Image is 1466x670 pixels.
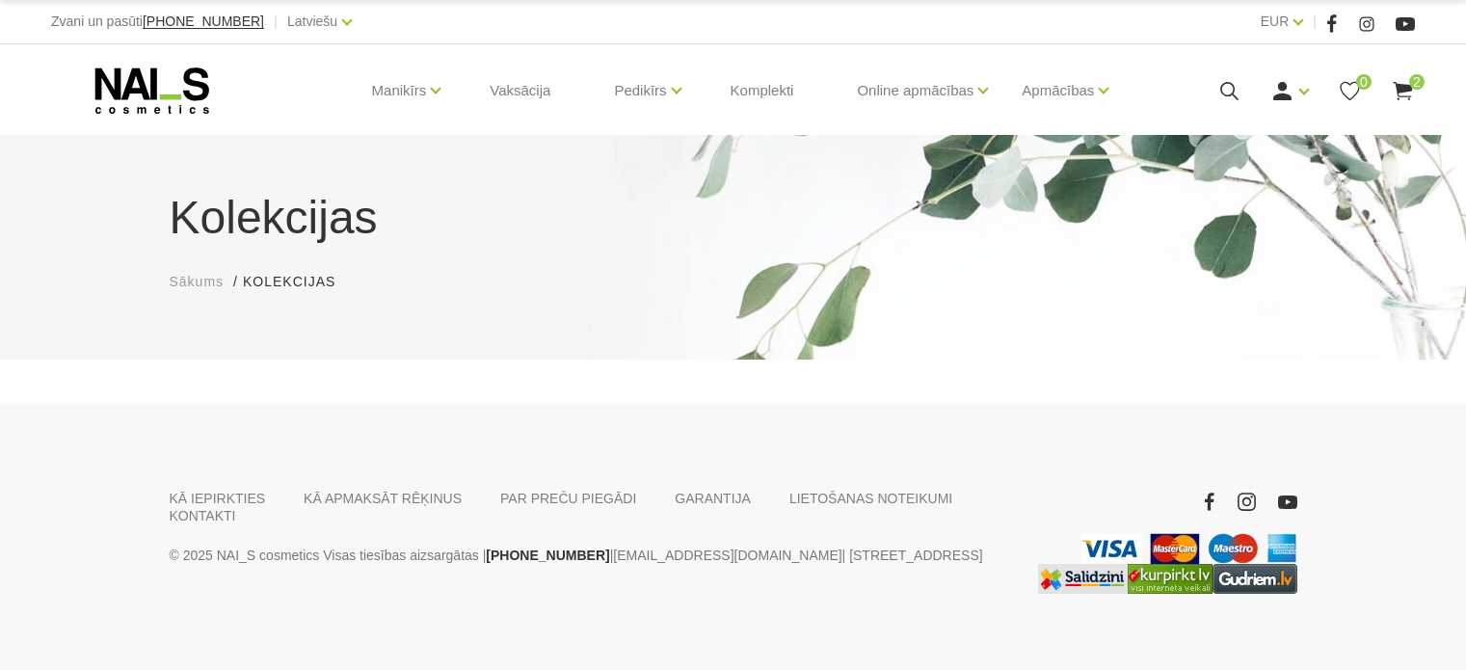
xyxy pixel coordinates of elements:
[274,10,278,34] span: |
[614,52,666,129] a: Pedikīrs
[1338,79,1362,103] a: 0
[1313,10,1317,34] span: |
[715,44,810,137] a: Komplekti
[1022,52,1094,129] a: Apmācības
[1391,79,1415,103] a: 2
[1213,564,1297,594] img: www.gudriem.lv/veikali/lv
[1261,10,1290,33] a: EUR
[170,272,225,292] a: Sākums
[1128,564,1213,594] img: Lielākais Latvijas interneta veikalu preču meklētājs
[51,10,264,34] div: Zvani un pasūti
[143,14,264,29] a: [PHONE_NUMBER]
[304,490,462,507] a: KĀ APMAKSĀT RĒĶINUS
[170,507,236,524] a: KONTAKTI
[1356,74,1372,90] span: 0
[613,544,841,567] a: [EMAIL_ADDRESS][DOMAIN_NAME]
[170,490,266,507] a: KĀ IEPIRKTIES
[287,10,337,33] a: Latviešu
[170,544,1008,567] p: © 2025 NAI_S cosmetics Visas tiesības aizsargātas | | | [STREET_ADDRESS]
[243,272,355,292] li: Kolekcijas
[486,544,609,567] a: [PHONE_NUMBER]
[1213,564,1297,594] a: https://www.gudriem.lv/veikali/lv
[1038,564,1128,594] img: Labākā cena interneta veikalos - Samsung, Cena, iPhone, Mobilie telefoni
[170,183,1297,253] h1: Kolekcijas
[170,274,225,289] span: Sākums
[500,490,636,507] a: PAR PREČU PIEGĀDI
[372,52,427,129] a: Manikīrs
[789,490,952,507] a: LIETOŠANAS NOTEIKUMI
[1409,74,1425,90] span: 2
[143,13,264,29] span: [PHONE_NUMBER]
[857,52,973,129] a: Online apmācības
[675,490,751,507] a: GARANTIJA
[474,44,566,137] a: Vaksācija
